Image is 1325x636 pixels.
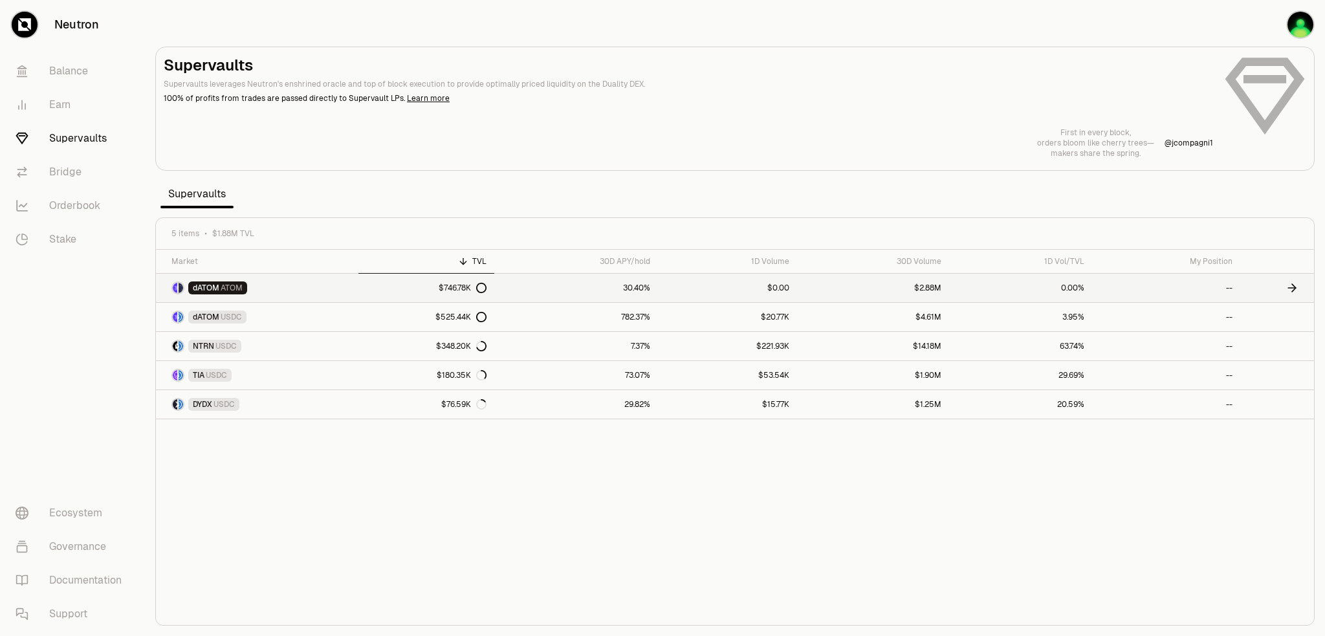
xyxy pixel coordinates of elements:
[437,370,487,380] div: $180.35K
[171,256,351,267] div: Market
[435,312,487,322] div: $525.44K
[179,283,183,293] img: ATOM Logo
[179,399,183,410] img: USDC Logo
[1037,127,1154,138] p: First in every block,
[193,283,219,293] span: dATOM
[439,283,487,293] div: $746.78K
[1092,303,1240,331] a: --
[366,256,487,267] div: TVL
[658,274,797,302] a: $0.00
[212,228,254,239] span: $1.88M TVL
[502,256,650,267] div: 30D APY/hold
[658,332,797,360] a: $221.93K
[164,93,1213,104] p: 100% of profits from trades are passed directly to Supervault LPs.
[358,274,494,302] a: $746.78K
[221,312,242,322] span: USDC
[221,283,243,293] span: ATOM
[441,399,487,410] div: $76.59K
[407,93,450,104] a: Learn more
[1092,332,1240,360] a: --
[1165,138,1213,148] p: @ jcompagni1
[5,530,140,564] a: Governance
[5,597,140,631] a: Support
[949,390,1092,419] a: 20.59%
[193,399,212,410] span: DYDX
[173,283,177,293] img: dATOM Logo
[797,390,949,419] a: $1.25M
[797,332,949,360] a: $14.18M
[156,274,358,302] a: dATOM LogoATOM LogodATOMATOM
[173,399,177,410] img: DYDX Logo
[436,341,487,351] div: $348.20K
[173,370,177,380] img: TIA Logo
[658,390,797,419] a: $15.77K
[494,332,658,360] a: 7.37%
[5,155,140,189] a: Bridge
[156,303,358,331] a: dATOM LogoUSDC LogodATOMUSDC
[658,361,797,389] a: $53.54K
[179,341,183,351] img: USDC Logo
[156,390,358,419] a: DYDX LogoUSDC LogoDYDXUSDC
[666,256,789,267] div: 1D Volume
[949,332,1092,360] a: 63.74%
[5,564,140,597] a: Documentation
[1287,12,1313,38] img: Atom Wallet
[358,361,494,389] a: $180.35K
[358,390,494,419] a: $76.59K
[164,55,1213,76] h2: Supervaults
[206,370,227,380] span: USDC
[193,341,214,351] span: NTRN
[957,256,1084,267] div: 1D Vol/TVL
[215,341,237,351] span: USDC
[949,361,1092,389] a: 29.69%
[1165,138,1213,148] a: @jcompagni1
[173,341,177,351] img: NTRN Logo
[1092,274,1240,302] a: --
[193,312,219,322] span: dATOM
[494,274,658,302] a: 30.40%
[494,303,658,331] a: 782.37%
[193,370,204,380] span: TIA
[1037,138,1154,148] p: orders bloom like cherry trees—
[5,88,140,122] a: Earn
[5,496,140,530] a: Ecosystem
[5,223,140,256] a: Stake
[171,228,199,239] span: 5 items
[160,181,234,207] span: Supervaults
[5,189,140,223] a: Orderbook
[1092,361,1240,389] a: --
[358,332,494,360] a: $348.20K
[214,399,235,410] span: USDC
[797,361,949,389] a: $1.90M
[949,303,1092,331] a: 3.95%
[173,312,177,322] img: dATOM Logo
[1100,256,1232,267] div: My Position
[949,274,1092,302] a: 0.00%
[797,274,949,302] a: $2.88M
[494,361,658,389] a: 73.07%
[1037,127,1154,159] a: First in every block,orders bloom like cherry trees—makers share the spring.
[658,303,797,331] a: $20.77K
[179,312,183,322] img: USDC Logo
[1037,148,1154,159] p: makers share the spring.
[5,122,140,155] a: Supervaults
[805,256,941,267] div: 30D Volume
[797,303,949,331] a: $4.61M
[1092,390,1240,419] a: --
[156,332,358,360] a: NTRN LogoUSDC LogoNTRNUSDC
[494,390,658,419] a: 29.82%
[358,303,494,331] a: $525.44K
[156,361,358,389] a: TIA LogoUSDC LogoTIAUSDC
[164,78,1213,90] p: Supervaults leverages Neutron's enshrined oracle and top of block execution to provide optimally ...
[5,54,140,88] a: Balance
[179,370,183,380] img: USDC Logo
